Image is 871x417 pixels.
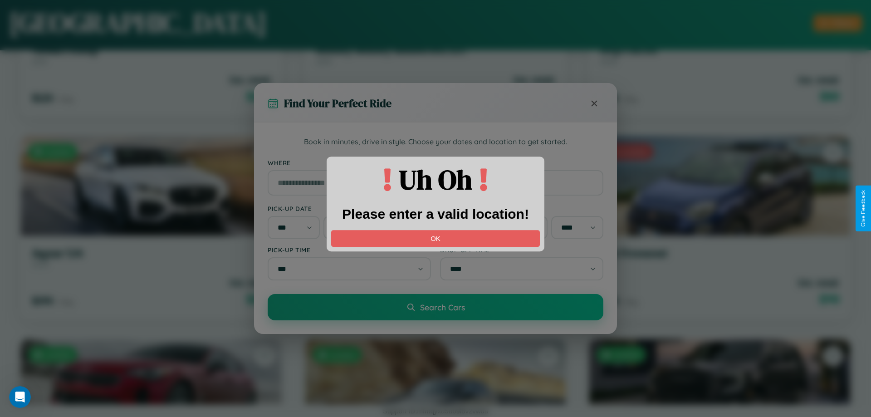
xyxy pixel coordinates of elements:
[268,246,431,254] label: Pick-up Time
[440,205,603,212] label: Drop-off Date
[420,302,465,312] span: Search Cars
[440,246,603,254] label: Drop-off Time
[284,96,391,111] h3: Find Your Perfect Ride
[268,136,603,148] p: Book in minutes, drive in style. Choose your dates and location to get started.
[268,159,603,167] label: Where
[268,205,431,212] label: Pick-up Date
